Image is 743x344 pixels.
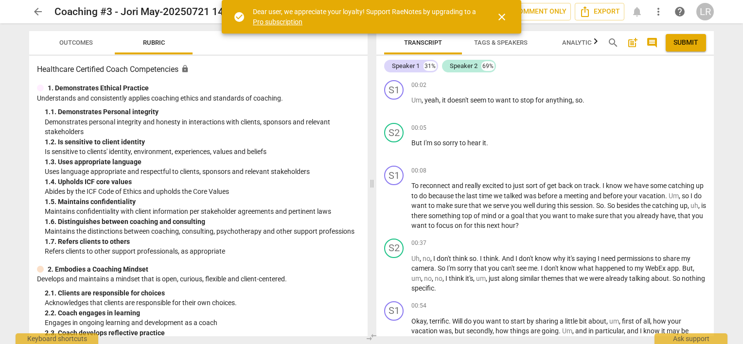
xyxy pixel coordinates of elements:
[384,166,404,185] div: Change speaker
[465,275,473,282] span: it's
[696,3,714,20] div: LR
[420,182,452,189] span: reconnect
[411,182,420,189] span: To
[668,182,696,189] span: catching
[253,7,478,27] div: Dear user, we appreciate your loyalty! Support RaeNotes by upgrading to a
[499,6,566,17] span: Comment only
[558,182,574,189] span: back
[45,187,360,197] p: Abides by the ICF Code of Ethics and upholds the Core Values
[690,202,698,209] span: Filler word
[445,275,449,282] span: I
[505,182,513,189] span: to
[37,93,360,103] p: Understands and consistently applies coaching ethics and standards of coaching.
[511,317,527,325] span: start
[439,327,452,335] span: was
[45,298,360,308] p: Acknowledges that clients are responsible for their own choices.
[501,264,516,272] span: can't
[575,3,624,20] button: Export
[495,327,510,335] span: how
[411,167,426,175] span: 00:08
[526,182,539,189] span: sort
[470,96,488,104] span: seem
[45,237,360,247] div: 1. 7. Refers clients to others
[526,212,540,220] span: that
[384,123,404,142] div: Change speaker
[411,284,434,292] span: specific
[474,264,488,272] span: that
[598,255,601,262] span: I
[520,275,541,282] span: similar
[411,239,426,247] span: 00:37
[527,317,535,325] span: by
[392,61,420,71] div: Speaker 1
[639,192,665,200] span: vacation
[646,37,658,49] span: comment
[511,202,523,209] span: you
[423,255,430,262] span: Filler word
[562,39,595,46] span: Analytics
[579,275,589,282] span: we
[424,275,432,282] span: Filler word
[673,38,698,48] span: Submit
[493,202,511,209] span: serve
[569,212,577,220] span: to
[565,317,579,325] span: little
[253,18,302,26] a: Pro subscription
[607,37,619,49] span: search
[494,192,504,200] span: we
[45,206,360,217] p: Maintains confidentiality with client information per stakeholder agreements and pertinent laws
[474,222,487,229] span: this
[45,318,360,328] p: Engages in ongoing learning and development as a coach
[424,139,434,147] span: I'm
[481,212,498,220] span: mind
[479,192,494,200] span: time
[455,192,466,200] span: the
[572,96,575,104] span: ,
[469,202,483,209] span: that
[498,212,506,220] span: or
[636,317,643,325] span: of
[578,264,595,272] span: what
[428,202,436,209] span: to
[510,327,531,335] span: things
[596,202,604,209] span: So
[653,6,664,17] span: more_vert
[524,192,538,200] span: was
[411,81,426,89] span: 00:02
[535,96,546,104] span: for
[420,255,423,262] span: ,
[411,212,428,220] span: there
[430,255,433,262] span: ,
[473,317,486,325] span: you
[669,192,679,200] span: Filler word
[442,96,447,104] span: it
[449,275,465,282] span: think
[493,327,495,335] span: ,
[455,222,464,229] span: on
[560,317,565,325] span: a
[624,182,634,189] span: we
[501,222,515,229] span: hour
[452,317,464,325] span: Will
[584,182,599,189] span: track
[506,212,511,220] span: a
[579,6,620,17] span: Export
[45,157,360,167] div: 1. 3. Uses appropriate language
[519,255,535,262] span: don't
[464,222,474,229] span: for
[693,264,694,272] span: ,
[603,192,624,200] span: before
[576,255,598,262] span: saying
[486,317,503,325] span: want
[625,35,640,51] button: Add summary
[605,35,621,51] button: Search
[411,302,426,310] span: 00:54
[564,192,590,200] span: meeting
[606,317,609,325] span: ,
[482,139,486,147] span: it
[515,222,519,229] span: ?
[233,11,245,23] span: check_circle
[539,182,547,189] span: of
[483,202,493,209] span: we
[434,264,438,272] span: .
